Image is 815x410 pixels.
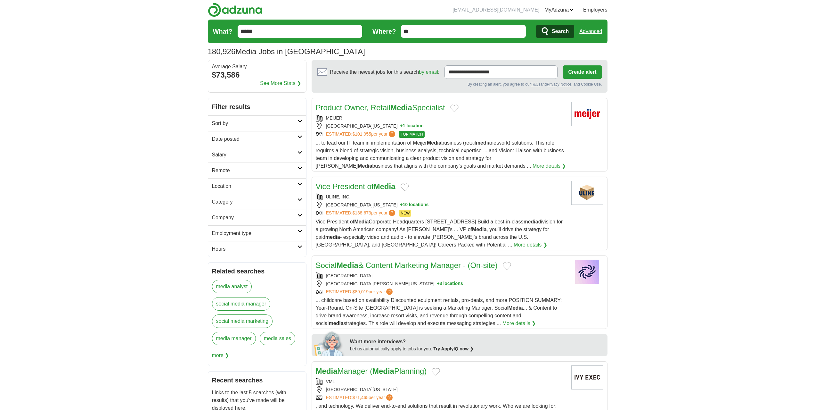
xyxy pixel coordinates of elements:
[208,46,236,57] span: 180,926
[390,103,412,112] strong: Media
[326,194,351,199] a: ULINE, INC.
[208,3,262,17] img: Adzuna logo
[212,375,302,385] h2: Recent searches
[571,102,603,126] img: Meijer logo
[212,69,302,81] div: $73,586
[208,98,306,115] h2: Filter results
[571,260,603,284] img: Company logo
[358,163,372,169] strong: Media
[316,219,563,247] span: Vice President of Corporate Headquarters [STREET_ADDRESS] Build a best-in-class division for a gr...
[330,68,439,76] span: Receive the newest jobs for this search :
[571,365,603,389] img: Company logo
[316,280,566,287] div: [GEOGRAPHIC_DATA][PERSON_NAME][US_STATE]
[326,115,342,121] a: MEIJER
[523,219,538,224] strong: media
[432,368,440,376] button: Add to favorite jobs
[317,81,602,87] div: By creating an alert, you agree to our and , and Cookie Use.
[329,321,343,326] strong: media
[352,289,369,294] span: $89,019
[208,225,306,241] a: Employment type
[531,82,540,87] a: T&Cs
[212,182,297,190] h2: Location
[433,346,474,351] a: Try ApplyIQ now ❯
[316,378,566,385] div: VML
[316,123,566,130] div: [GEOGRAPHIC_DATA][US_STATE]
[208,210,306,225] a: Company
[419,69,438,75] a: by email
[208,131,306,147] a: Date posted
[326,131,397,138] a: ESTIMATED:$101,955per year?
[337,261,358,270] strong: Media
[427,140,441,146] strong: Media
[571,181,603,205] img: Uline logo
[316,367,427,375] a: MediaManager (MediaPlanning)
[260,332,295,345] a: media sales
[389,131,395,137] span: ?
[212,214,297,222] h2: Company
[386,289,393,295] span: ?
[437,280,439,287] span: +
[476,140,491,146] strong: media
[316,367,338,375] strong: Media
[372,367,394,375] strong: Media
[212,151,297,159] h2: Salary
[583,6,607,14] a: Employers
[208,241,306,257] a: Hours
[400,202,403,208] span: +
[502,320,536,327] a: More details ❯
[563,65,602,79] button: Create alert
[212,120,297,127] h2: Sort by
[316,261,498,270] a: SocialMedia& Content Marketing Manager - (On-site)
[508,305,523,311] strong: Media
[208,47,365,56] h1: Media Jobs in [GEOGRAPHIC_DATA]
[212,266,302,276] h2: Related searches
[389,210,395,216] span: ?
[400,123,424,130] button: +1 location
[579,25,602,38] a: Advanced
[452,6,539,14] li: [EMAIL_ADDRESS][DOMAIN_NAME]
[326,210,397,217] a: ESTIMATED:$138,673per year?
[437,280,463,287] button: +3 locations
[399,210,411,217] span: NEW
[212,245,297,253] h2: Hours
[212,297,271,311] a: social media manager
[372,27,396,36] label: Where?
[374,182,395,191] strong: Media
[316,140,564,169] span: ... to lead our IT team in implementation of Meijer business (retail network) solutions. This rol...
[213,27,232,36] label: What?
[208,147,306,163] a: Salary
[316,182,395,191] a: Vice President ofMedia
[386,394,393,401] span: ?
[350,338,604,346] div: Want more interviews?
[212,280,252,293] a: media analyst
[326,289,394,295] a: ESTIMATED:$89,019per year?
[547,82,571,87] a: Privacy Notice
[212,332,256,345] a: media manager
[314,331,345,356] img: apply-iq-scientist.png
[400,123,403,130] span: +
[212,349,229,362] span: more ❯
[514,241,547,249] a: More details ❯
[212,64,302,69] div: Average Salary
[316,272,566,279] div: [GEOGRAPHIC_DATA]
[208,178,306,194] a: Location
[325,234,340,240] strong: media
[552,25,569,38] span: Search
[316,386,566,393] div: [GEOGRAPHIC_DATA][US_STATE]
[212,314,273,328] a: social media marketing
[212,230,297,237] h2: Employment type
[352,131,371,137] span: $101,955
[208,115,306,131] a: Sort by
[316,202,566,208] div: [GEOGRAPHIC_DATA][US_STATE]
[450,105,459,112] button: Add to favorite jobs
[400,202,428,208] button: +10 locations
[208,163,306,178] a: Remote
[316,103,445,112] a: Product Owner, RetailMediaSpecialist
[352,210,371,215] span: $138,673
[350,346,604,352] div: Let us automatically apply to jobs for you.
[208,194,306,210] a: Category
[212,198,297,206] h2: Category
[212,135,297,143] h2: Date posted
[212,167,297,174] h2: Remote
[536,25,574,38] button: Search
